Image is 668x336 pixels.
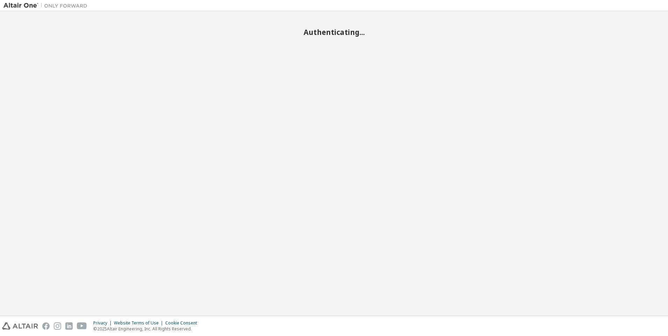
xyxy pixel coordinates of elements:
[93,320,114,326] div: Privacy
[114,320,165,326] div: Website Terms of Use
[65,322,73,330] img: linkedin.svg
[93,326,201,332] p: © 2025 Altair Engineering, Inc. All Rights Reserved.
[2,322,38,330] img: altair_logo.svg
[3,28,665,37] h2: Authenticating...
[42,322,50,330] img: facebook.svg
[3,2,91,9] img: Altair One
[77,322,87,330] img: youtube.svg
[165,320,201,326] div: Cookie Consent
[54,322,61,330] img: instagram.svg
